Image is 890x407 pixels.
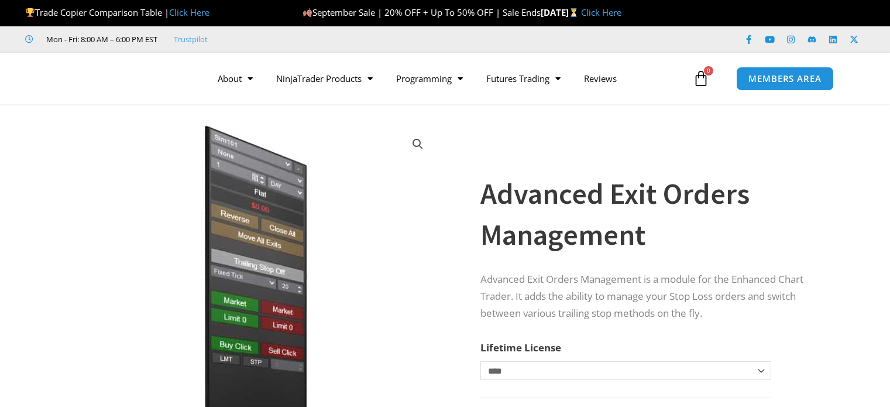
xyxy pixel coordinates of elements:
[206,65,690,92] nav: Menu
[206,65,264,92] a: About
[25,6,209,18] span: Trade Copier Comparison Table |
[736,67,834,91] a: MEMBERS AREA
[475,65,572,92] a: Futures Trading
[480,173,822,255] h1: Advanced Exit Orders Management
[303,8,312,17] img: 🍂
[480,341,561,354] label: Lifetime License
[480,271,822,322] p: Advanced Exit Orders Management is a module for the Enhanced Chart Trader. It adds the ability to...
[43,57,169,100] img: LogoAI | Affordable Indicators – NinjaTrader
[43,32,157,46] span: Mon - Fri: 8:00 AM – 6:00 PM EST
[748,74,822,83] span: MEMBERS AREA
[169,6,209,18] a: Click Here
[303,6,541,18] span: September Sale | 20% OFF + Up To 50% OFF | Sale Ends
[407,134,428,155] a: View full-screen image gallery
[704,66,713,76] span: 0
[264,65,384,92] a: NinjaTrader Products
[675,61,727,95] a: 0
[572,65,628,92] a: Reviews
[174,32,208,46] a: Trustpilot
[581,6,621,18] a: Click Here
[569,8,578,17] img: ⏳
[541,6,581,18] strong: [DATE]
[384,65,475,92] a: Programming
[26,8,35,17] img: 🏆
